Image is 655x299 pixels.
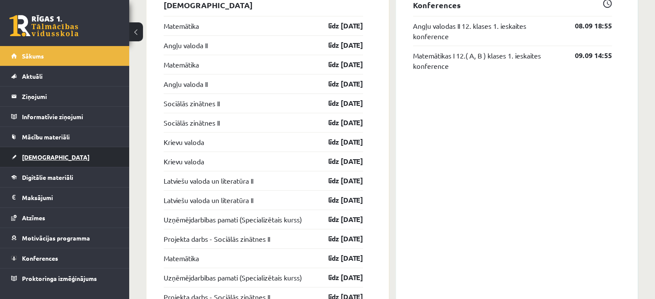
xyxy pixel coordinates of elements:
[22,133,70,141] span: Mācību materiāli
[164,253,199,263] a: Matemātika
[313,234,363,244] a: līdz [DATE]
[22,254,58,262] span: Konferences
[313,21,363,31] a: līdz [DATE]
[11,46,118,66] a: Sākums
[22,234,90,242] span: Motivācijas programma
[413,21,562,41] a: Angļu valodas II 12. klases 1. ieskaites konference
[313,137,363,147] a: līdz [DATE]
[313,156,363,166] a: līdz [DATE]
[313,176,363,186] a: līdz [DATE]
[22,153,90,161] span: [DEMOGRAPHIC_DATA]
[11,188,118,207] a: Maksājumi
[164,117,220,128] a: Sociālās zinātnes II
[313,59,363,70] a: līdz [DATE]
[164,214,302,225] a: Uzņēmējdarbības pamati (Specializētais kurss)
[313,98,363,108] a: līdz [DATE]
[22,173,73,181] span: Digitālie materiāli
[11,268,118,288] a: Proktoringa izmēģinājums
[313,195,363,205] a: līdz [DATE]
[562,50,612,61] a: 09.09 14:55
[164,98,220,108] a: Sociālās zinātnes II
[164,234,270,244] a: Projekta darbs - Sociālās zinātnes II
[164,21,199,31] a: Matemātika
[164,195,253,205] a: Latviešu valoda un literatūra II
[11,228,118,248] a: Motivācijas programma
[9,15,78,37] a: Rīgas 1. Tālmācības vidusskola
[11,167,118,187] a: Digitālie materiāli
[164,40,208,50] a: Angļu valoda II
[11,147,118,167] a: [DEMOGRAPHIC_DATA]
[22,107,118,126] legend: Informatīvie ziņojumi
[313,79,363,89] a: līdz [DATE]
[413,50,562,71] a: Matemātikas I 12.( A, B ) klases 1. ieskaites konference
[11,86,118,106] a: Ziņojumi
[313,117,363,128] a: līdz [DATE]
[11,66,118,86] a: Aktuāli
[22,86,118,106] legend: Ziņojumi
[562,21,612,31] a: 08.09 18:55
[22,274,97,282] span: Proktoringa izmēģinājums
[22,214,45,222] span: Atzīmes
[11,248,118,268] a: Konferences
[11,107,118,126] a: Informatīvie ziņojumi
[164,79,208,89] a: Angļu valoda II
[11,127,118,147] a: Mācību materiāli
[313,272,363,283] a: līdz [DATE]
[164,176,253,186] a: Latviešu valoda un literatūra II
[22,72,43,80] span: Aktuāli
[313,214,363,225] a: līdz [DATE]
[11,208,118,228] a: Atzīmes
[164,137,204,147] a: Krievu valoda
[22,52,44,60] span: Sākums
[22,188,118,207] legend: Maksājumi
[313,40,363,50] a: līdz [DATE]
[164,156,204,166] a: Krievu valoda
[164,272,302,283] a: Uzņēmējdarbības pamati (Specializētais kurss)
[313,253,363,263] a: līdz [DATE]
[164,59,199,70] a: Matemātika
